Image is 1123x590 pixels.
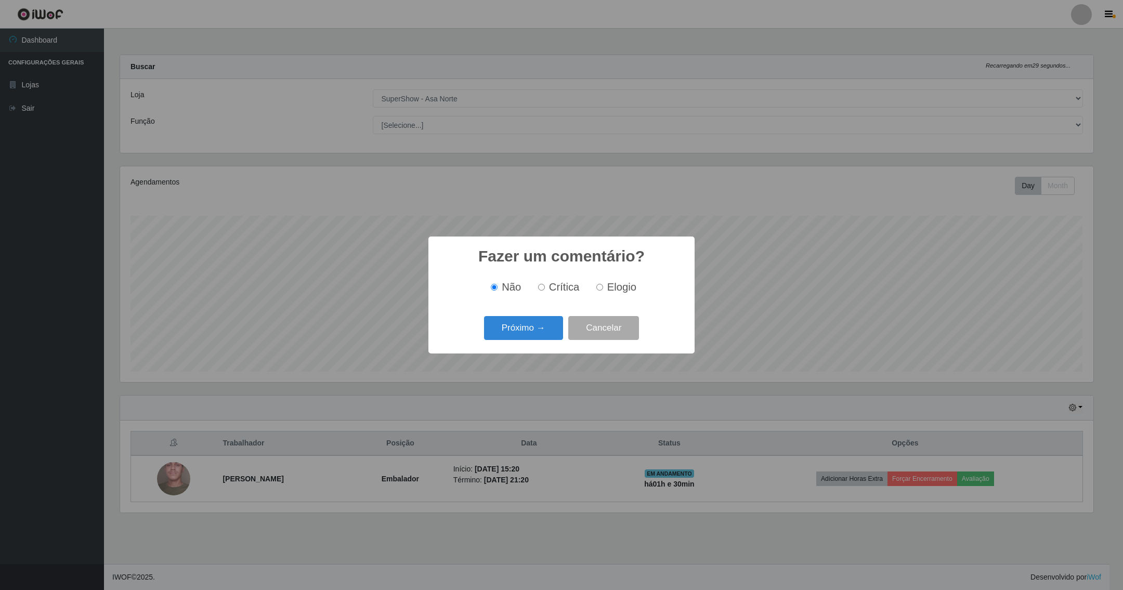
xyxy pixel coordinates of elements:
h2: Fazer um comentário? [478,247,645,266]
input: Não [491,284,498,291]
input: Elogio [596,284,603,291]
span: Não [502,281,521,293]
span: Crítica [549,281,580,293]
button: Cancelar [568,316,639,340]
input: Crítica [538,284,545,291]
button: Próximo → [484,316,563,340]
span: Elogio [607,281,636,293]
